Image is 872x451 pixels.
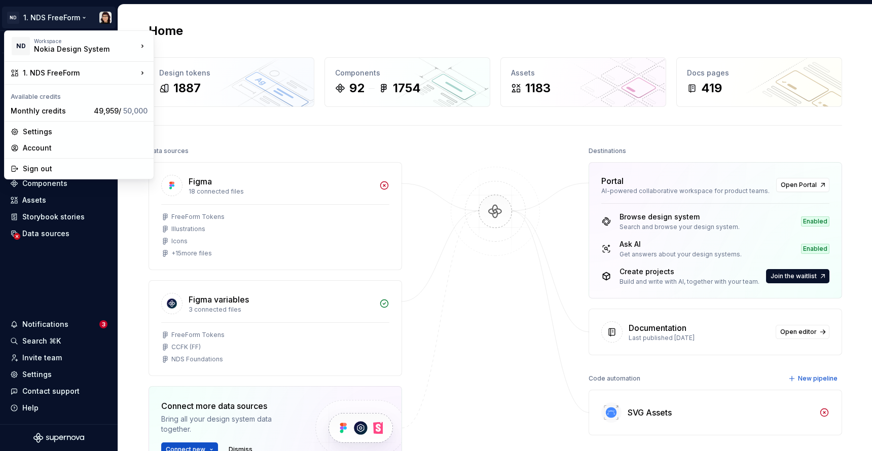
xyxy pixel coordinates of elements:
[94,106,148,115] span: 49,959 /
[12,37,30,55] div: ND
[34,44,120,54] div: Nokia Design System
[23,68,137,78] div: 1. NDS FreeForm
[34,38,137,44] div: Workspace
[23,143,148,153] div: Account
[23,127,148,137] div: Settings
[123,106,148,115] span: 50,000
[7,87,152,103] div: Available credits
[11,106,90,116] div: Monthly credits
[23,164,148,174] div: Sign out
